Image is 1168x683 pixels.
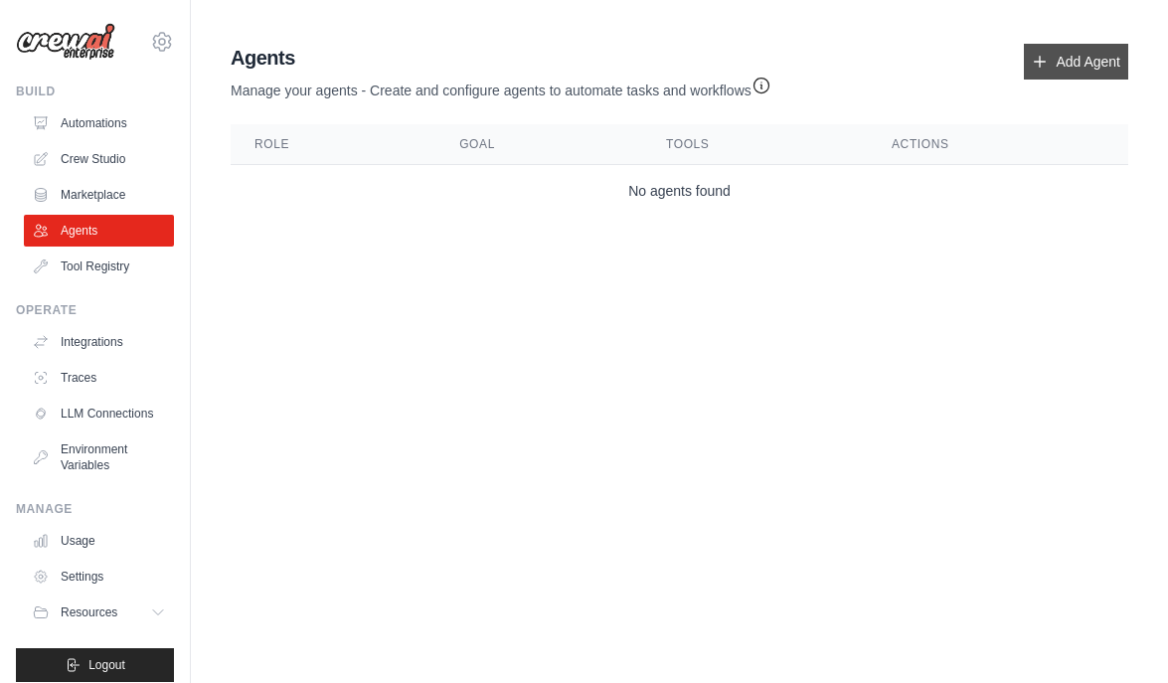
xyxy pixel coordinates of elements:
th: Actions [868,124,1128,165]
button: Logout [16,648,174,682]
h2: Agents [231,44,771,72]
img: Logo [16,23,115,61]
button: Resources [24,597,174,628]
a: Add Agent [1024,44,1128,80]
a: Usage [24,525,174,557]
p: Manage your agents - Create and configure agents to automate tasks and workflows [231,72,771,100]
a: Settings [24,561,174,593]
th: Tools [642,124,868,165]
a: Environment Variables [24,433,174,481]
a: Marketplace [24,179,174,211]
div: Build [16,84,174,99]
th: Role [231,124,435,165]
th: Goal [435,124,642,165]
a: Tool Registry [24,251,174,282]
a: LLM Connections [24,398,174,429]
span: Logout [88,657,125,673]
a: Automations [24,107,174,139]
a: Agents [24,215,174,247]
a: Integrations [24,326,174,358]
div: Operate [16,302,174,318]
td: No agents found [231,165,1128,218]
a: Traces [24,362,174,394]
a: Crew Studio [24,143,174,175]
div: Manage [16,501,174,517]
span: Resources [61,604,117,620]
